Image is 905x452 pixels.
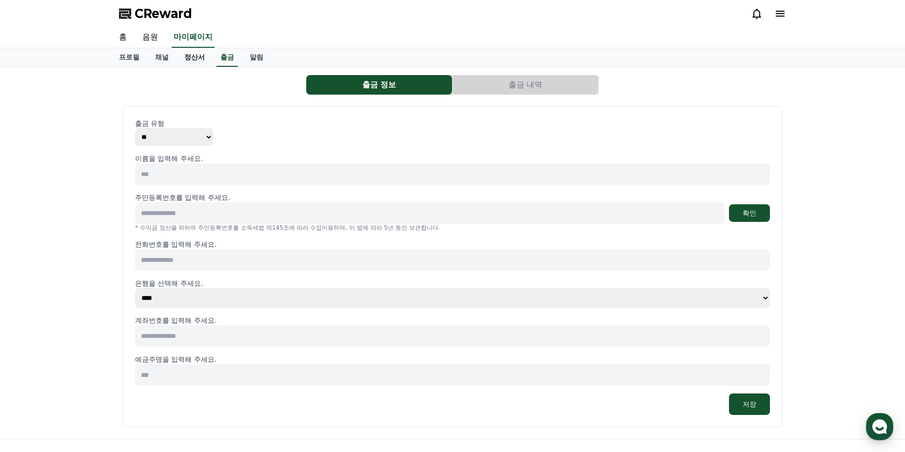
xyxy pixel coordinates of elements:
a: 정산서 [177,48,213,67]
a: 출금 [216,48,238,67]
p: * 수익금 정산을 위하여 주민등록번호를 소득세법 제145조에 따라 수집이용하며, 이 법에 따라 5년 동안 보관합니다. [135,224,770,232]
button: 저장 [729,393,770,415]
p: 주민등록번호를 입력해 주세요. [135,193,230,202]
a: 음원 [135,27,166,48]
span: 홈 [31,324,37,332]
p: 이름을 입력해 주세요. [135,154,770,163]
a: CReward [119,6,192,21]
span: 설정 [151,324,162,332]
p: 예금주명을 입력해 주세요. [135,354,770,364]
a: 채널 [147,48,177,67]
p: 계좌번호를 입력해 주세요. [135,315,770,325]
p: 출금 유형 [135,118,770,128]
a: 설정 [126,309,187,334]
a: 마이페이지 [172,27,215,48]
button: 확인 [729,204,770,222]
a: 대화 [64,309,126,334]
a: 홈 [111,27,135,48]
span: CReward [135,6,192,21]
a: 출금 정보 [306,75,452,95]
span: 대화 [89,324,101,332]
button: 출금 내역 [452,75,598,95]
p: 은행을 선택해 주세요. [135,278,770,288]
button: 출금 정보 [306,75,452,95]
a: 출금 내역 [452,75,599,95]
a: 프로필 [111,48,147,67]
a: 홈 [3,309,64,334]
a: 알림 [242,48,271,67]
p: 전화번호를 입력해 주세요. [135,239,770,249]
